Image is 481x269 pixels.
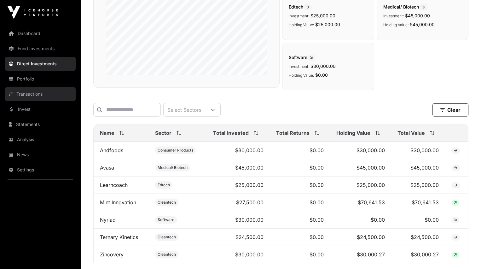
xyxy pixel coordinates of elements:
[289,64,309,69] span: Investment:
[289,54,367,61] span: Software
[158,200,176,205] span: Cleantech
[289,73,314,78] span: Holding Value:
[5,27,76,40] a: Dashboard
[330,176,391,194] td: $25,000.00
[310,63,336,69] span: $30,000.00
[330,211,391,229] td: $0.00
[432,103,468,117] button: Clear
[391,246,445,263] td: $30,000.27
[330,142,391,159] td: $30,000.00
[330,229,391,246] td: $24,500.00
[207,229,269,246] td: $24,500.00
[207,176,269,194] td: $25,000.00
[5,57,76,71] a: Direct Investments
[270,142,330,159] td: $0.00
[330,159,391,176] td: $45,000.00
[391,159,445,176] td: $45,000.00
[336,129,370,137] span: Holding Value
[100,234,138,240] a: Ternary Kinetics
[391,194,445,211] td: $70,641.53
[213,129,249,137] span: Total Invested
[270,229,330,246] td: $0.00
[391,211,445,229] td: $0.00
[391,176,445,194] td: $25,000.00
[289,22,314,27] span: Holding Value:
[5,102,76,116] a: Invest
[158,217,174,222] span: Software
[158,182,170,188] span: Edtech
[155,129,171,137] span: Sector
[5,117,76,131] a: Statements
[158,235,176,240] span: Cleantech
[270,176,330,194] td: $0.00
[100,182,128,188] a: Learncoach
[315,72,328,78] span: $0.00
[270,246,330,263] td: $0.00
[100,217,116,223] a: Nyriad
[207,194,269,211] td: $27,500.00
[5,42,76,56] a: Fund Investments
[405,13,430,18] span: $45,000.00
[100,164,114,171] a: Avasa
[100,129,114,137] span: Name
[5,148,76,162] a: News
[270,211,330,229] td: $0.00
[289,14,309,18] span: Investment:
[5,133,76,146] a: Analysis
[270,159,330,176] td: $0.00
[207,142,269,159] td: $30,000.00
[330,246,391,263] td: $30,000.27
[383,14,404,18] span: Investment:
[5,87,76,101] a: Transactions
[207,246,269,263] td: $30,000.00
[383,22,409,27] span: Holding Value:
[397,129,425,137] span: Total Value
[5,72,76,86] a: Portfolio
[207,211,269,229] td: $30,000.00
[158,165,188,170] span: Medical/ Biotech
[100,251,124,258] a: Zincovery
[289,4,367,10] span: Edtech
[315,22,340,27] span: $25,000.00
[158,148,193,153] span: Consumer Products
[158,252,176,257] span: Cleantech
[276,129,310,137] span: Total Returns
[270,194,330,211] td: $0.00
[330,194,391,211] td: $70,641.53
[207,159,269,176] td: $45,000.00
[100,199,136,206] a: Mint Innovation
[100,147,123,153] a: Andfoods
[410,22,435,27] span: $45,000.00
[310,13,335,18] span: $25,000.00
[8,6,58,19] img: Icehouse Ventures Logo
[5,163,76,177] a: Settings
[391,142,445,159] td: $30,000.00
[449,239,481,269] iframe: Chat Widget
[383,4,462,10] span: Medical/ Biotech
[164,103,205,116] div: Select Sectors
[391,229,445,246] td: $24,500.00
